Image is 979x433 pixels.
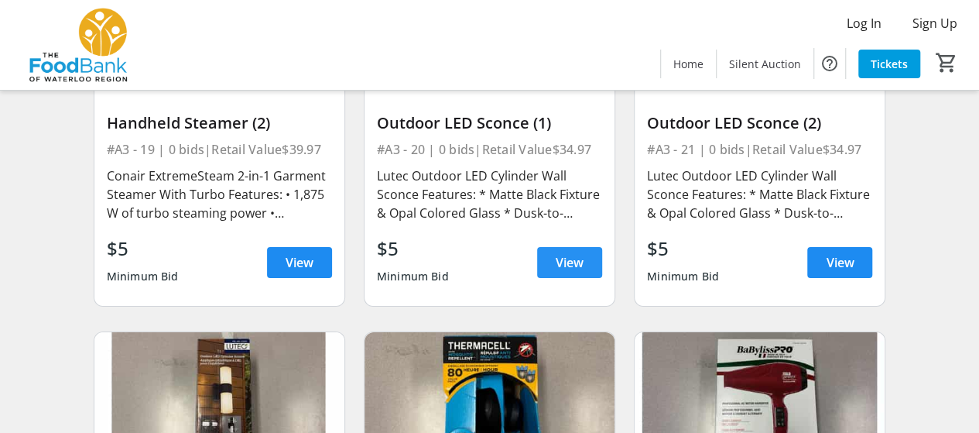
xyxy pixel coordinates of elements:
[673,56,703,72] span: Home
[9,6,147,84] img: The Food Bank of Waterloo Region's Logo
[647,139,872,160] div: #A3 - 21 | 0 bids | Retail Value $34.97
[871,56,908,72] span: Tickets
[537,247,602,278] a: View
[267,247,332,278] a: View
[858,50,920,78] a: Tickets
[912,14,957,33] span: Sign Up
[834,11,894,36] button: Log In
[377,139,602,160] div: #A3 - 20 | 0 bids | Retail Value $34.97
[647,167,872,222] div: Lutec Outdoor LED Cylinder Wall Sconce Features: * Matte Black Fixture & Opal Colored Glass * Dus...
[900,11,970,36] button: Sign Up
[933,49,960,77] button: Cart
[661,50,716,78] a: Home
[377,167,602,222] div: Lutec Outdoor LED Cylinder Wall Sconce Features: * Matte Black Fixture & Opal Colored Glass * Dus...
[814,48,845,79] button: Help
[826,253,854,272] span: View
[377,114,602,132] div: Outdoor LED Sconce (1)
[647,263,719,290] div: Minimum Bid
[107,263,179,290] div: Minimum Bid
[377,235,449,263] div: $5
[729,56,801,72] span: Silent Auction
[107,114,332,132] div: Handheld Steamer (2)
[107,235,179,263] div: $5
[107,167,332,222] div: Conair ExtremeSteam 2-in-1 Garment Steamer With Turbo Features: • 1,875 W of turbo steaming power...
[717,50,813,78] a: Silent Auction
[847,14,881,33] span: Log In
[647,114,872,132] div: Outdoor LED Sconce (2)
[647,235,719,263] div: $5
[286,253,313,272] span: View
[107,139,332,160] div: #A3 - 19 | 0 bids | Retail Value $39.97
[807,247,872,278] a: View
[377,263,449,290] div: Minimum Bid
[556,253,584,272] span: View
